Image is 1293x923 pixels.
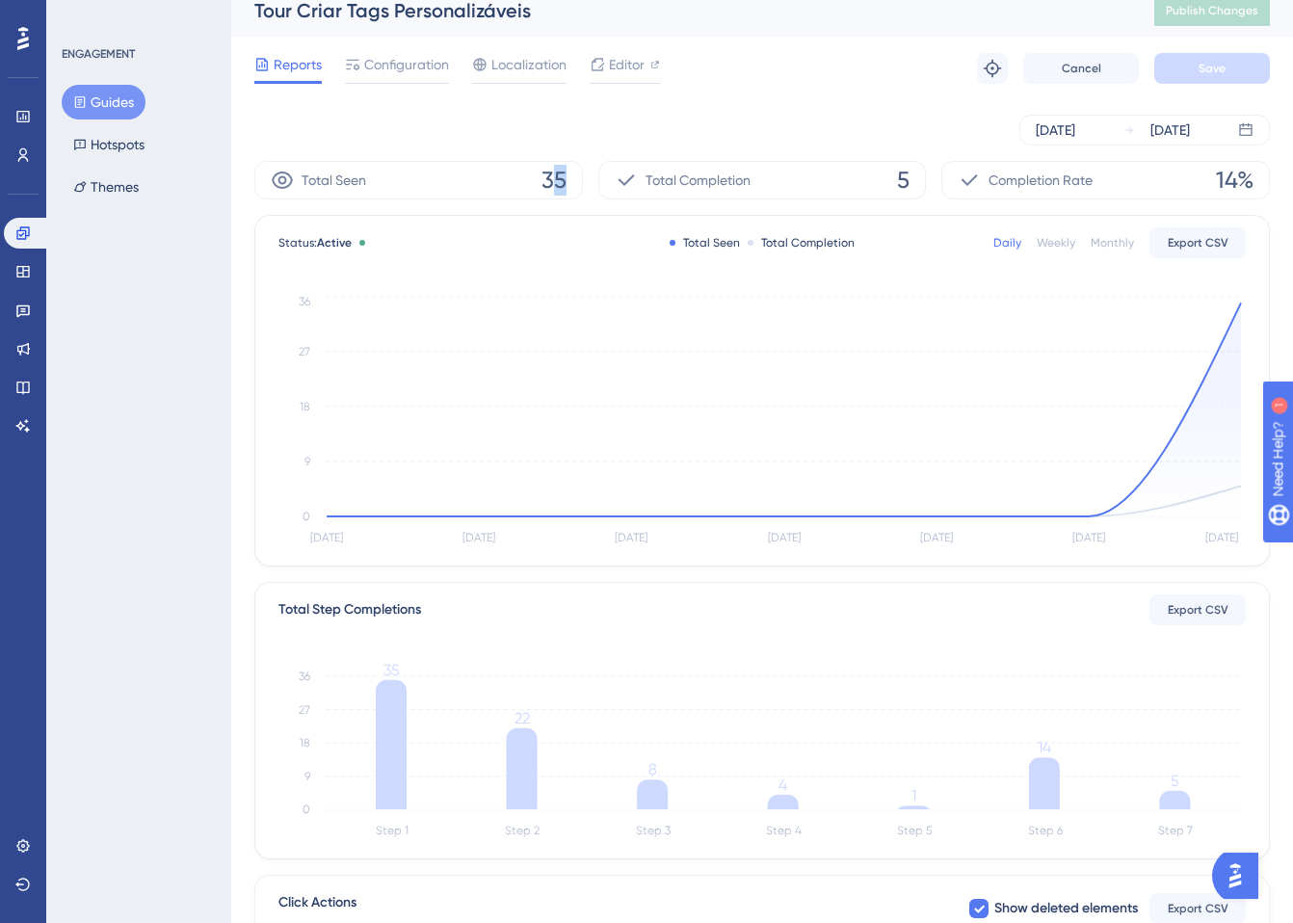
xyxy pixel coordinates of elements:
[505,824,540,837] tspan: Step 2
[648,760,657,778] tspan: 8
[62,170,150,204] button: Themes
[376,824,409,837] tspan: Step 1
[897,824,932,837] tspan: Step 5
[1216,165,1253,196] span: 14%
[993,235,1021,251] div: Daily
[1199,61,1226,76] span: Save
[615,531,647,544] tspan: [DATE]
[1168,901,1228,916] span: Export CSV
[1062,61,1101,76] span: Cancel
[299,703,310,717] tspan: 27
[748,235,855,251] div: Total Completion
[1166,3,1258,18] span: Publish Changes
[462,531,495,544] tspan: [DATE]
[989,169,1093,192] span: Completion Rate
[300,736,310,750] tspan: 18
[310,531,343,544] tspan: [DATE]
[897,165,910,196] span: 5
[1091,235,1134,251] div: Monthly
[62,85,145,119] button: Guides
[515,709,530,727] tspan: 22
[299,670,310,683] tspan: 36
[1205,531,1238,544] tspan: [DATE]
[383,661,400,679] tspan: 35
[45,5,120,28] span: Need Help?
[1149,227,1246,258] button: Export CSV
[1149,594,1246,625] button: Export CSV
[1150,119,1190,142] div: [DATE]
[302,169,366,192] span: Total Seen
[994,897,1138,920] span: Show deleted elements
[303,510,310,523] tspan: 0
[62,127,156,162] button: Hotspots
[299,295,310,308] tspan: 36
[1154,53,1270,84] button: Save
[134,10,140,25] div: 1
[911,786,916,804] tspan: 1
[646,169,751,192] span: Total Completion
[1038,738,1051,756] tspan: 14
[278,598,421,621] div: Total Step Completions
[1168,602,1228,618] span: Export CSV
[541,165,567,196] span: 35
[670,235,740,251] div: Total Seen
[1036,119,1075,142] div: [DATE]
[766,824,802,837] tspan: Step 4
[300,400,310,413] tspan: 18
[304,770,310,783] tspan: 9
[636,824,671,837] tspan: Step 3
[1212,847,1270,905] iframe: UserGuiding AI Assistant Launcher
[62,46,135,62] div: ENGAGEMENT
[491,53,567,76] span: Localization
[1168,235,1228,251] span: Export CSV
[317,236,352,250] span: Active
[1158,824,1193,837] tspan: Step 7
[778,776,787,794] tspan: 4
[1072,531,1105,544] tspan: [DATE]
[1028,824,1063,837] tspan: Step 6
[1023,53,1139,84] button: Cancel
[768,531,801,544] tspan: [DATE]
[920,531,953,544] tspan: [DATE]
[304,455,310,468] tspan: 9
[299,345,310,358] tspan: 27
[274,53,322,76] span: Reports
[1171,772,1179,790] tspan: 5
[278,235,352,251] span: Status:
[364,53,449,76] span: Configuration
[609,53,645,76] span: Editor
[303,803,310,816] tspan: 0
[1037,235,1075,251] div: Weekly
